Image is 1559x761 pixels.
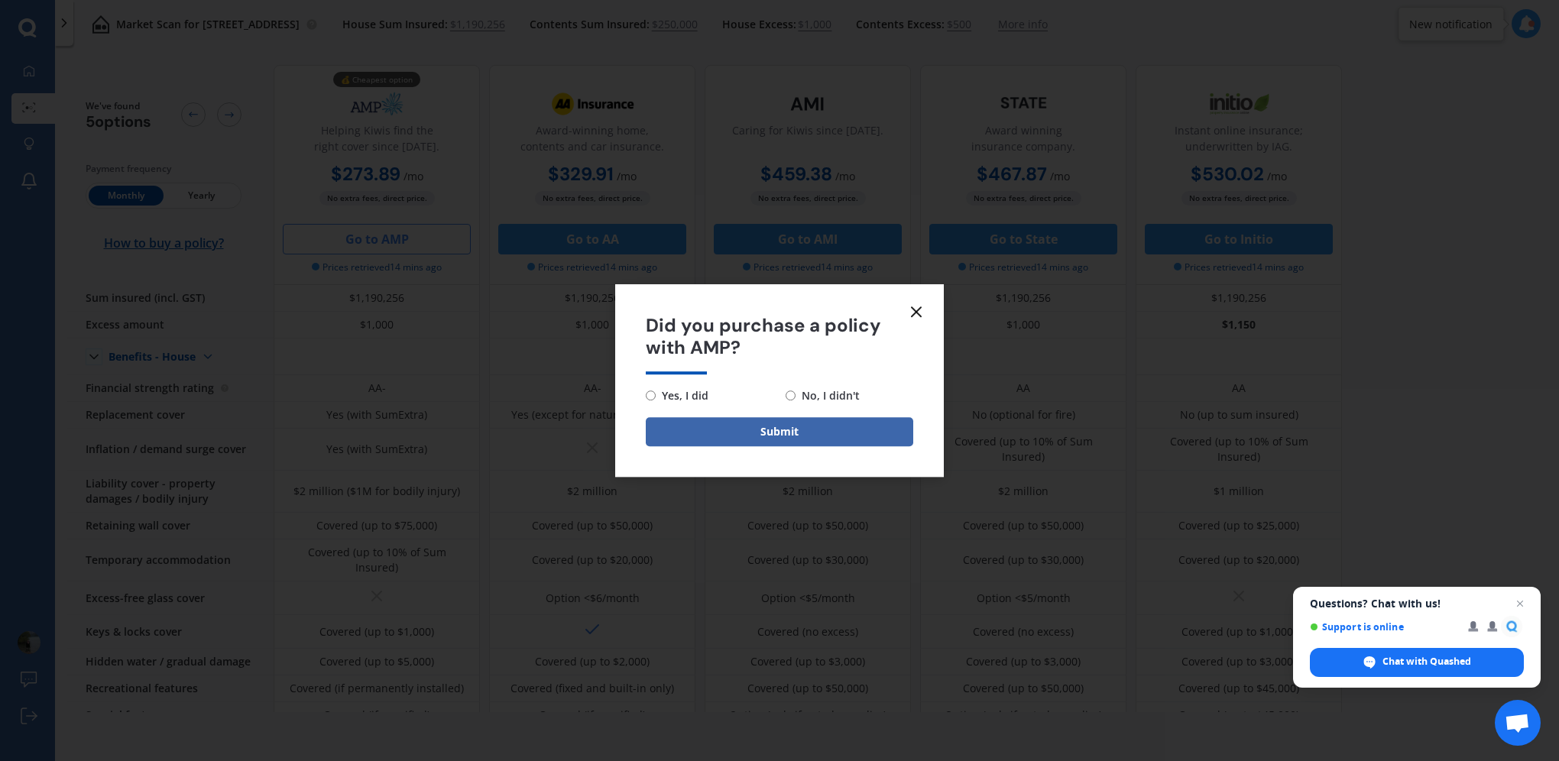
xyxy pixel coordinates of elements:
div: Chat with Quashed [1310,648,1524,677]
span: Close chat [1511,594,1529,613]
span: Yes, I did [656,387,708,405]
input: No, I didn't [786,390,796,400]
span: Questions? Chat with us! [1310,597,1524,610]
span: Did you purchase a policy with AMP? [646,315,913,359]
input: Yes, I did [646,390,656,400]
span: Support is online [1310,621,1457,633]
span: No, I didn't [796,387,860,405]
button: Submit [646,417,913,446]
div: Open chat [1495,700,1541,746]
span: Chat with Quashed [1382,655,1471,669]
